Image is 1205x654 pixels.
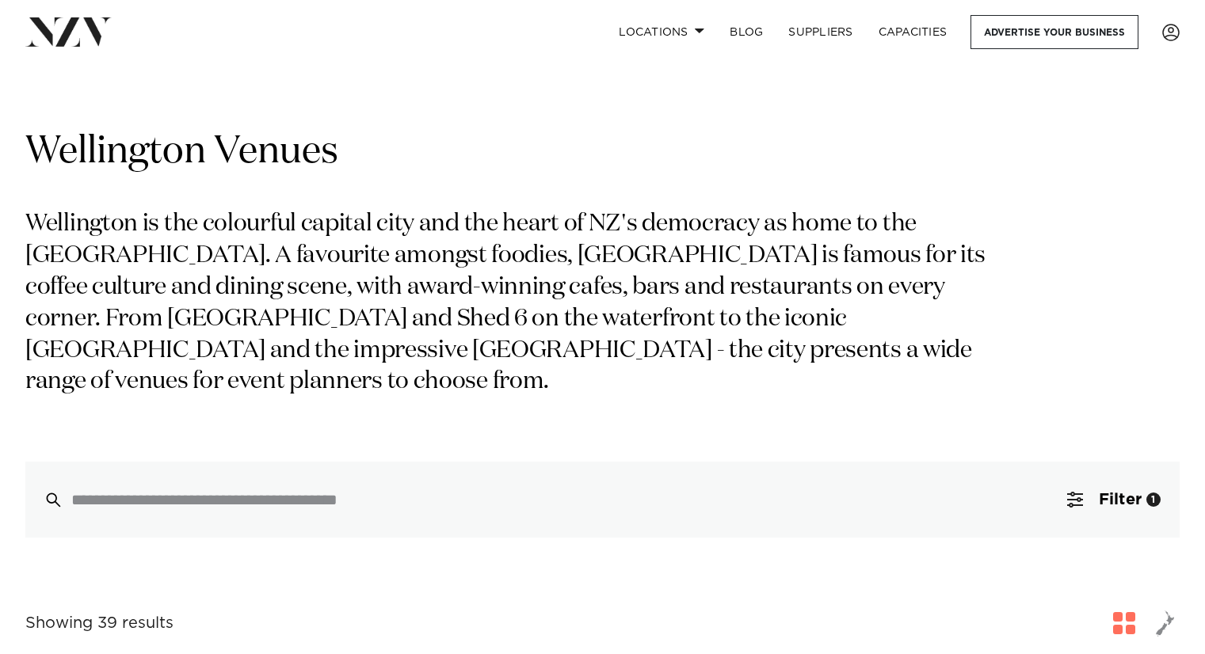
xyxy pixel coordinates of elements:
[25,611,174,636] div: Showing 39 results
[606,15,717,49] a: Locations
[776,15,865,49] a: SUPPLIERS
[970,15,1138,49] a: Advertise your business
[717,15,776,49] a: BLOG
[866,15,960,49] a: Capacities
[1146,492,1161,507] div: 1
[25,17,112,46] img: nzv-logo.png
[1099,492,1142,508] span: Filter
[1048,462,1180,538] button: Filter1
[25,127,1180,177] h1: Wellington Venues
[25,209,1005,398] p: Wellington is the colourful capital city and the heart of NZ's democracy as home to the [GEOGRAPH...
